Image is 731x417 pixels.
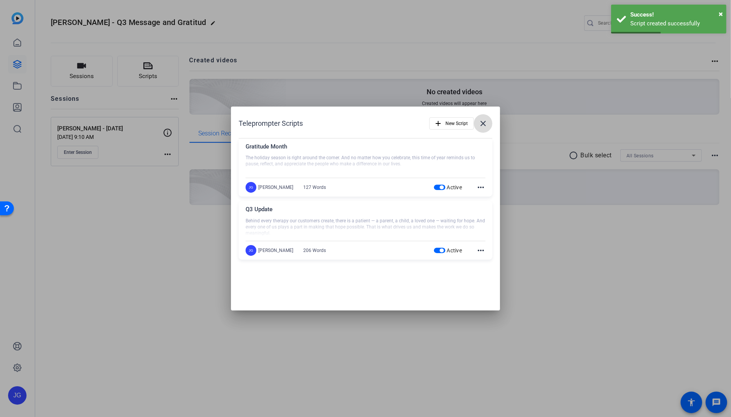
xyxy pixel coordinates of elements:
[476,246,485,255] mat-icon: more_horiz
[434,119,442,128] mat-icon: add
[478,119,488,128] mat-icon: close
[630,19,721,28] div: Script created successfully
[719,8,723,20] button: Close
[447,184,462,190] span: Active
[246,245,256,256] div: JG
[303,184,326,190] div: 127 Words
[246,205,485,218] div: Q3 Update
[447,247,462,254] span: Active
[630,10,721,19] div: Success!
[259,247,294,254] div: [PERSON_NAME]
[259,184,294,190] div: [PERSON_NAME]
[303,247,326,254] div: 206 Words
[246,182,256,193] div: JG
[239,119,303,128] h1: Teleprompter Scripts
[246,142,485,155] div: Gratitude Month
[445,116,468,131] span: New Script
[429,117,474,130] button: New Script
[719,9,723,18] span: ×
[476,183,485,192] mat-icon: more_horiz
